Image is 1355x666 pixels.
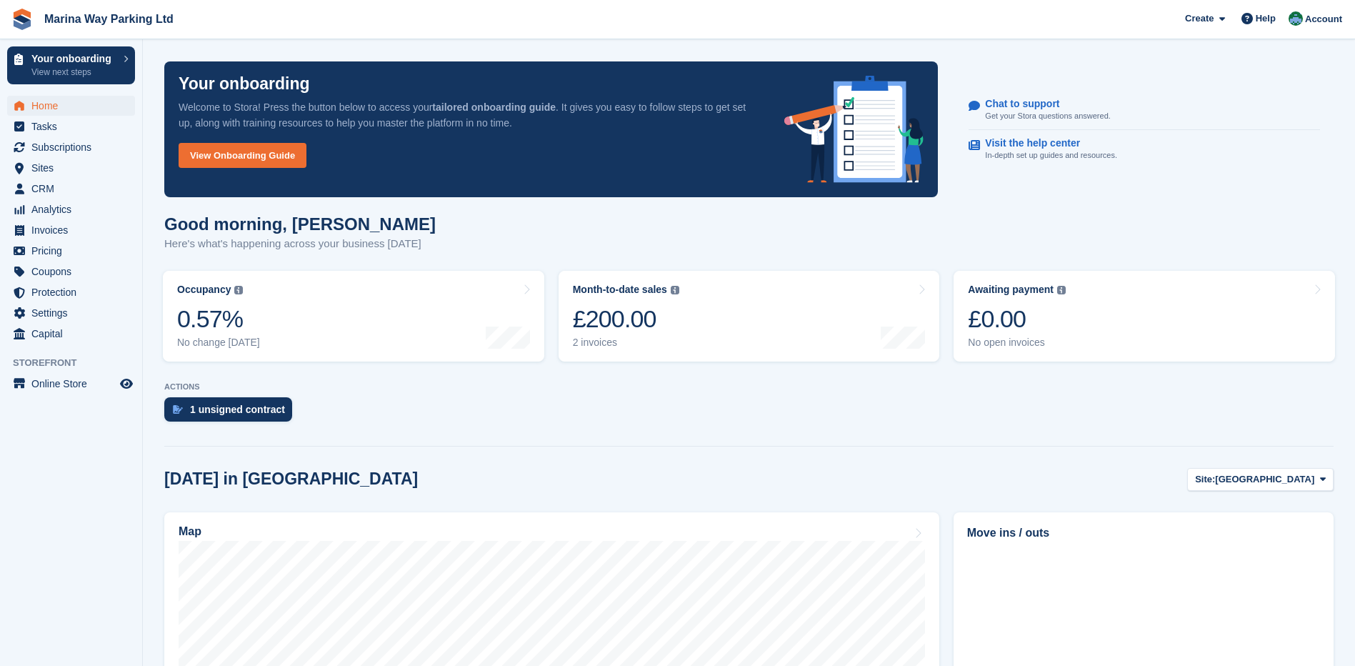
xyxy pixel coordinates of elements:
a: menu [7,241,135,261]
p: Welcome to Stora! Press the button below to access your . It gives you easy to follow steps to ge... [179,99,761,131]
div: 0.57% [177,304,260,334]
a: menu [7,116,135,136]
a: menu [7,96,135,116]
p: In-depth set up guides and resources. [985,149,1117,161]
img: icon-info-grey-7440780725fd019a000dd9b08b2336e03edf1995a4989e88bcd33f0948082b44.svg [234,286,243,294]
span: Storefront [13,356,142,370]
a: Chat to support Get your Stora questions answered. [969,91,1320,130]
a: Occupancy 0.57% No change [DATE] [163,271,544,362]
a: menu [7,158,135,178]
p: Your onboarding [179,76,310,92]
div: Occupancy [177,284,231,296]
a: Your onboarding View next steps [7,46,135,84]
span: Home [31,96,117,116]
a: 1 unsigned contract [164,397,299,429]
h2: Move ins / outs [967,525,1320,542]
img: icon-info-grey-7440780725fd019a000dd9b08b2336e03edf1995a4989e88bcd33f0948082b44.svg [1057,286,1066,294]
h1: Good morning, [PERSON_NAME] [164,214,436,234]
span: Create [1185,11,1214,26]
p: Chat to support [985,98,1099,110]
span: Invoices [31,220,117,240]
strong: tailored onboarding guide [432,101,556,113]
a: menu [7,220,135,240]
p: Your onboarding [31,54,116,64]
h2: Map [179,525,201,538]
a: Awaiting payment £0.00 No open invoices [954,271,1335,362]
a: Visit the help center In-depth set up guides and resources. [969,130,1320,169]
a: View Onboarding Guide [179,143,306,168]
span: Account [1305,12,1342,26]
a: Month-to-date sales £200.00 2 invoices [559,271,940,362]
div: Month-to-date sales [573,284,667,296]
div: £0.00 [968,304,1066,334]
img: stora-icon-8386f47178a22dfd0bd8f6a31ec36ba5ce8667c1dd55bd0f319d3a0aa187defe.svg [11,9,33,30]
a: menu [7,303,135,323]
div: No open invoices [968,337,1066,349]
span: Tasks [31,116,117,136]
span: Site: [1195,472,1215,487]
div: 2 invoices [573,337,679,349]
span: CRM [31,179,117,199]
span: Help [1256,11,1276,26]
img: onboarding-info-6c161a55d2c0e0a8cae90662b2fe09162a5109e8cc188191df67fb4f79e88e88.svg [784,76,924,183]
p: View next steps [31,66,116,79]
div: No change [DATE] [177,337,260,349]
p: Here's what's happening across your business [DATE] [164,236,436,252]
span: Sites [31,158,117,178]
span: Pricing [31,241,117,261]
div: Awaiting payment [968,284,1054,296]
div: £200.00 [573,304,679,334]
a: menu [7,262,135,282]
span: Capital [31,324,117,344]
a: Marina Way Parking Ltd [39,7,179,31]
span: Analytics [31,199,117,219]
a: menu [7,179,135,199]
a: menu [7,137,135,157]
a: menu [7,374,135,394]
img: contract_signature_icon-13c848040528278c33f63329250d36e43548de30e8caae1d1a13099fd9432cc5.svg [173,405,183,414]
span: Subscriptions [31,137,117,157]
p: Visit the help center [985,137,1106,149]
p: ACTIONS [164,382,1334,392]
span: Settings [31,303,117,323]
span: Coupons [31,262,117,282]
p: Get your Stora questions answered. [985,110,1110,122]
div: 1 unsigned contract [190,404,285,415]
span: Online Store [31,374,117,394]
span: [GEOGRAPHIC_DATA] [1215,472,1314,487]
h2: [DATE] in [GEOGRAPHIC_DATA] [164,469,418,489]
img: Paul Lewis [1289,11,1303,26]
a: menu [7,282,135,302]
button: Site: [GEOGRAPHIC_DATA] [1187,468,1334,492]
span: Protection [31,282,117,302]
img: icon-info-grey-7440780725fd019a000dd9b08b2336e03edf1995a4989e88bcd33f0948082b44.svg [671,286,679,294]
a: menu [7,324,135,344]
a: Preview store [118,375,135,392]
a: menu [7,199,135,219]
